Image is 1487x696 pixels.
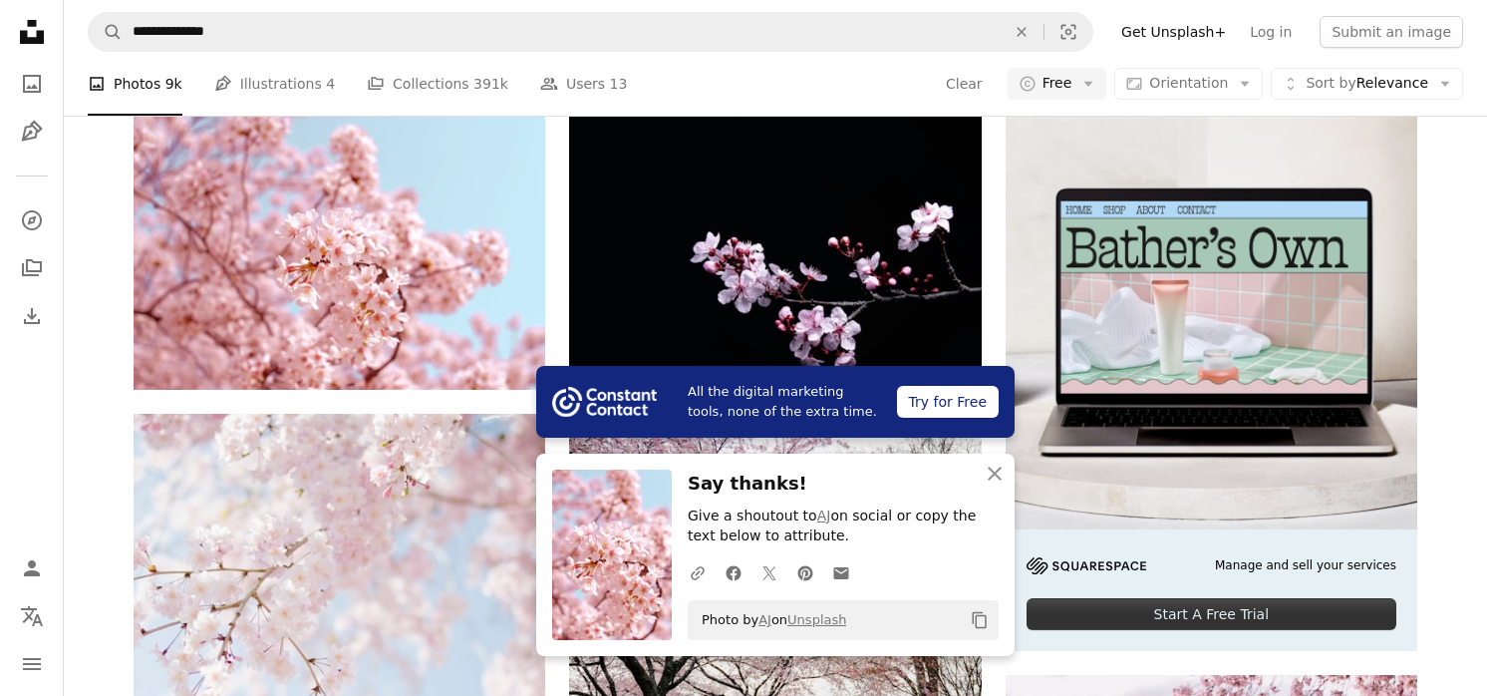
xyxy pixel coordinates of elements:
span: Sort by [1306,75,1355,91]
button: Language [12,596,52,636]
a: Illustrations [12,112,52,152]
button: Visual search [1044,13,1092,51]
img: white petaled flower [569,117,981,391]
a: Unsplash [787,612,846,627]
button: Sort byRelevance [1271,68,1463,100]
span: Manage and sell your services [1215,557,1396,574]
a: Collections [12,248,52,288]
h3: Say thanks! [688,470,999,499]
img: file-1707883121023-8e3502977149image [1006,117,1417,528]
a: Manage and sell your servicesStart A Free Trial [1006,117,1417,651]
div: Start A Free Trial [1027,598,1396,630]
a: Photos [12,64,52,104]
a: Share over email [823,552,859,592]
span: 13 [610,73,628,95]
a: Log in / Sign up [12,548,52,588]
a: Users 13 [540,52,628,116]
a: AJ [817,508,831,523]
div: Try for Free [897,386,999,418]
a: Explore [12,200,52,240]
a: All the digital marketing tools, none of the extra time.Try for Free [536,366,1015,438]
a: Log in [1238,16,1304,48]
img: file-1705255347840-230a6ab5bca9image [1027,557,1146,574]
button: Clear [1000,13,1043,51]
a: Share on Pinterest [787,552,823,592]
span: 391k [473,73,508,95]
button: Copy to clipboard [963,603,997,637]
form: Find visuals sitewide [88,12,1093,52]
span: All the digital marketing tools, none of the extra time. [688,382,881,422]
span: 4 [326,73,335,95]
span: Photo by on [692,604,846,636]
a: Illustrations 4 [214,52,335,116]
span: Free [1042,74,1072,94]
span: Relevance [1306,74,1428,94]
span: Orientation [1149,75,1228,91]
button: Orientation [1114,68,1263,100]
button: Free [1008,68,1107,100]
a: Share on Facebook [716,552,751,592]
button: Submit an image [1320,16,1463,48]
a: Home — Unsplash [12,12,52,56]
a: Share on Twitter [751,552,787,592]
p: Give a shoutout to on social or copy the text below to attribute. [688,507,999,546]
a: pink flowers [134,244,545,262]
a: AJ [758,612,771,627]
a: Get Unsplash+ [1109,16,1238,48]
button: Clear [945,68,984,100]
a: white petaled flower [569,244,981,262]
a: Download History [12,296,52,336]
img: file-1754318165549-24bf788d5b37 [552,387,657,417]
button: Menu [12,644,52,684]
button: Search Unsplash [89,13,123,51]
img: pink flowers [134,117,545,390]
a: Collections 391k [367,52,508,116]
